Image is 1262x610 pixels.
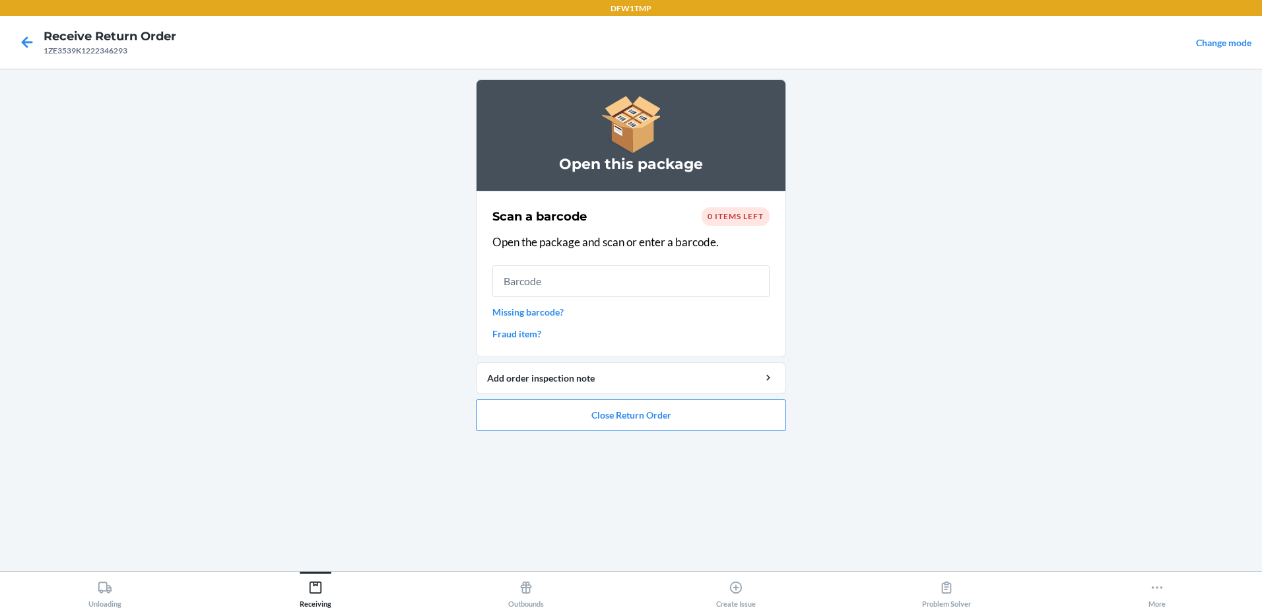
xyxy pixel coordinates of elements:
a: Change mode [1196,37,1251,48]
button: Add order inspection note [476,362,786,394]
div: Add order inspection note [487,371,775,385]
button: Problem Solver [842,572,1052,608]
h3: Open this package [492,154,770,175]
span: 0 items left [708,211,764,221]
button: Create Issue [631,572,842,608]
a: Missing barcode? [492,305,770,319]
input: Barcode [492,265,770,297]
p: DFW1TMP [611,3,651,15]
a: Fraud item? [492,327,770,341]
div: Outbounds [508,575,544,608]
button: Close Return Order [476,399,786,431]
button: Outbounds [420,572,631,608]
div: Create Issue [716,575,756,608]
p: Open the package and scan or enter a barcode. [492,234,770,251]
h2: Scan a barcode [492,208,587,225]
button: Receiving [211,572,421,608]
div: Unloading [88,575,121,608]
button: More [1051,572,1262,608]
h4: Receive Return Order [44,28,176,45]
div: 1ZE3539K1222346293 [44,45,176,57]
div: Problem Solver [922,575,971,608]
div: Receiving [300,575,331,608]
div: More [1148,575,1166,608]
